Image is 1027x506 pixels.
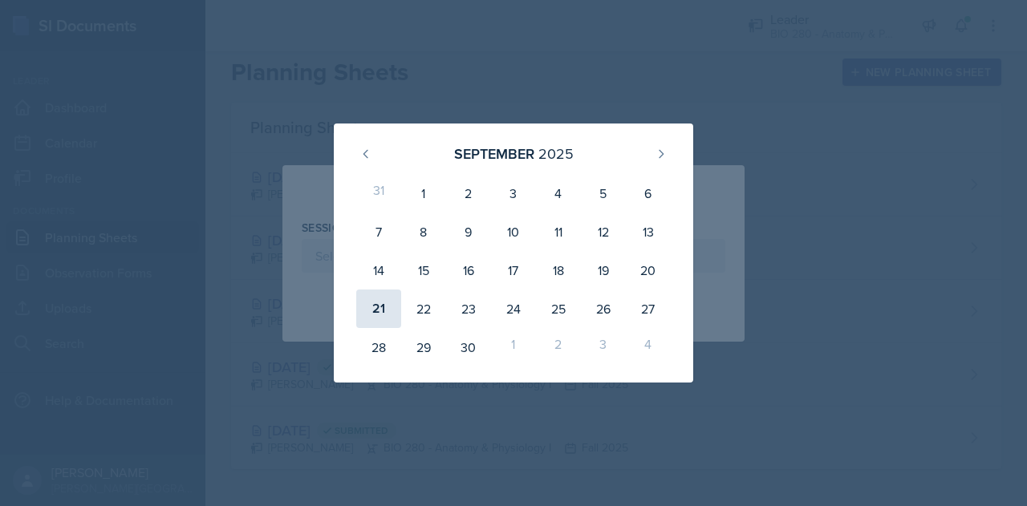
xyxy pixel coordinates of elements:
[401,174,446,213] div: 1
[626,328,671,366] div: 4
[491,213,536,251] div: 10
[581,174,626,213] div: 5
[356,174,401,213] div: 31
[446,213,491,251] div: 9
[626,251,671,289] div: 20
[356,289,401,328] div: 21
[491,174,536,213] div: 3
[446,251,491,289] div: 16
[626,174,671,213] div: 6
[356,251,401,289] div: 14
[356,328,401,366] div: 28
[626,289,671,328] div: 27
[581,213,626,251] div: 12
[491,251,536,289] div: 17
[538,143,574,164] div: 2025
[536,213,581,251] div: 11
[536,328,581,366] div: 2
[446,289,491,328] div: 23
[401,251,446,289] div: 15
[581,328,626,366] div: 3
[581,251,626,289] div: 19
[536,174,581,213] div: 4
[446,174,491,213] div: 2
[356,213,401,251] div: 7
[401,328,446,366] div: 29
[536,289,581,328] div: 25
[401,289,446,328] div: 22
[626,213,671,251] div: 13
[536,251,581,289] div: 18
[491,328,536,366] div: 1
[401,213,446,251] div: 8
[454,143,534,164] div: September
[491,289,536,328] div: 24
[446,328,491,366] div: 30
[581,289,626,328] div: 26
